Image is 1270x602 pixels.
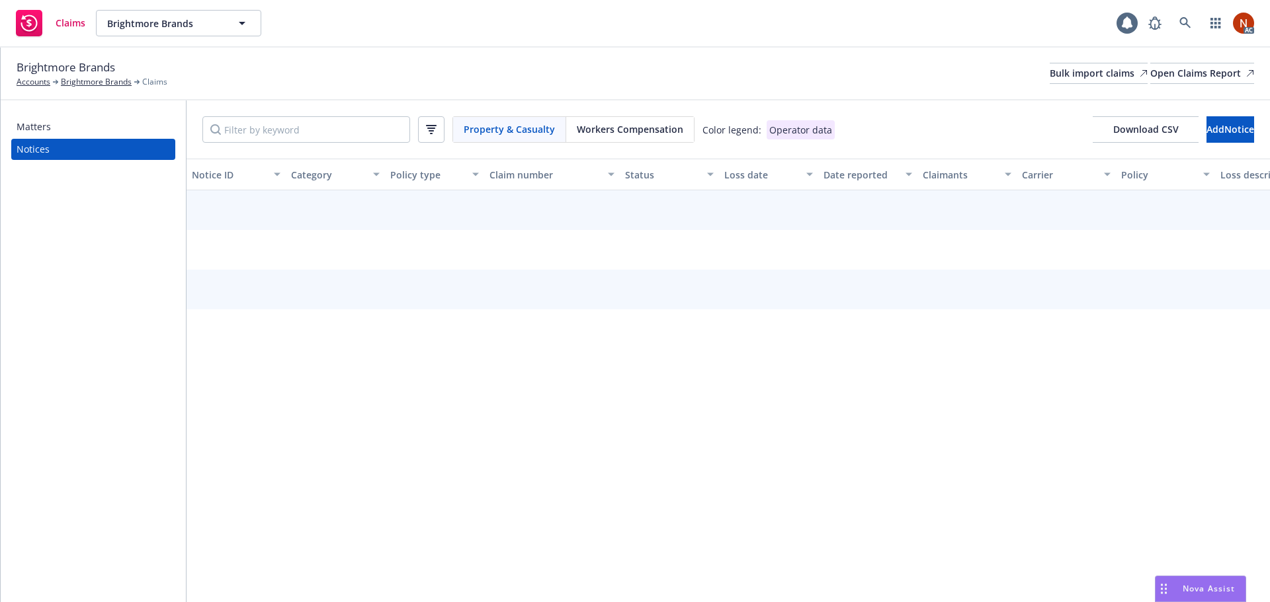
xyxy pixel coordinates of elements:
div: Policy type [390,168,464,182]
span: Add Notice [1206,123,1254,135]
div: Category [291,168,365,182]
span: Brightmore Brands [107,17,222,30]
div: Notice ID [192,168,266,182]
img: photo [1233,13,1254,34]
a: Brightmore Brands [61,76,132,88]
span: Claims [142,76,167,88]
button: Category [286,159,385,190]
button: Notice ID [187,159,286,190]
button: Loss date [719,159,818,190]
button: Policy [1116,159,1215,190]
span: Property & Casualty [464,122,555,136]
div: Notices [17,139,50,160]
div: Drag to move [1156,576,1172,601]
button: Date reported [818,159,917,190]
button: Nova Assist [1155,576,1246,602]
a: Report a Bug [1142,10,1168,36]
div: Loss date [724,168,798,182]
div: Claim number [489,168,600,182]
div: Claimants [923,168,997,182]
a: Accounts [17,76,50,88]
button: Brightmore Brands [96,10,261,36]
div: Policy [1121,168,1195,182]
button: Status [620,159,719,190]
div: Bulk import claims [1050,63,1148,83]
a: Open Claims Report [1150,63,1254,84]
a: Notices [11,139,175,160]
input: Filter by keyword [202,116,410,143]
div: Matters [17,116,51,137]
div: Carrier [1022,168,1096,182]
a: Switch app [1203,10,1229,36]
span: Nova Assist [1183,583,1235,594]
a: Matters [11,116,175,137]
div: Color legend: [702,123,761,137]
button: Download CSV [1093,116,1199,143]
span: Workers Compensation [577,122,683,136]
button: Claim number [484,159,620,190]
div: Status [625,168,699,182]
button: AddNotice [1206,116,1254,143]
div: Date reported [824,168,898,182]
span: Claims [56,18,85,28]
span: Brightmore Brands [17,59,115,76]
div: Open Claims Report [1150,63,1254,83]
button: Carrier [1017,159,1116,190]
a: Bulk import claims [1050,63,1148,84]
a: Search [1172,10,1199,36]
button: Policy type [385,159,484,190]
div: Operator data [767,120,835,139]
button: Claimants [917,159,1017,190]
span: Download CSV [1113,123,1179,135]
